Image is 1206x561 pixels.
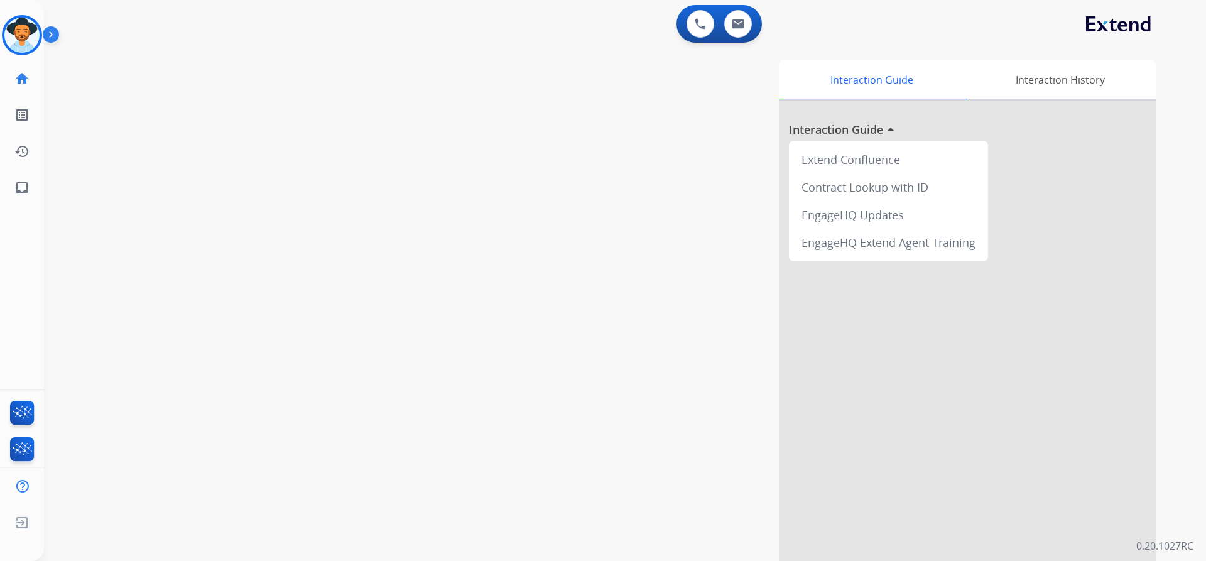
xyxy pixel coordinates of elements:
[4,18,40,53] img: avatar
[794,229,983,256] div: EngageHQ Extend Agent Training
[14,107,30,123] mat-icon: list_alt
[1136,538,1193,553] p: 0.20.1027RC
[14,144,30,159] mat-icon: history
[794,201,983,229] div: EngageHQ Updates
[14,71,30,86] mat-icon: home
[794,146,983,173] div: Extend Confluence
[794,173,983,201] div: Contract Lookup with ID
[14,180,30,195] mat-icon: inbox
